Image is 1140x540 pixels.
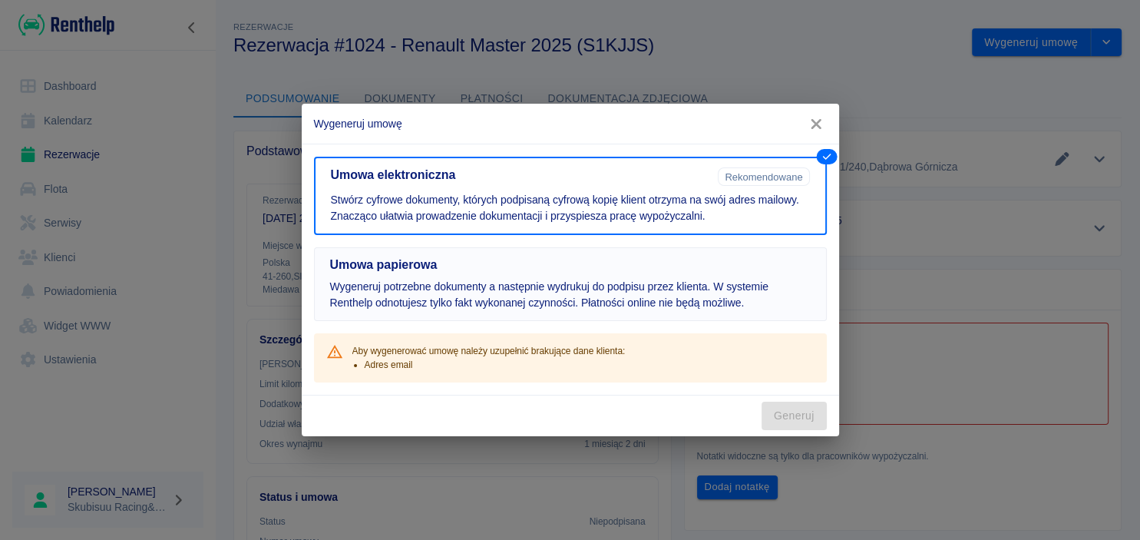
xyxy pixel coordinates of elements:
button: Umowa elektronicznaRekomendowaneStwórz cyfrowe dokumenty, których podpisaną cyfrową kopię klient ... [314,157,827,235]
span: Rekomendowane [719,171,808,183]
h2: Wygeneruj umowę [302,104,839,144]
p: Aby wygenerować umowę należy uzupełnić brakujące dane klienta: [352,344,626,358]
h5: Umowa elektroniczna [331,167,712,183]
li: Adres email [365,358,626,372]
button: Umowa papierowaWygeneruj potrzebne dokumenty a następnie wydrukuj do podpisu przez klienta. W sys... [314,247,827,321]
h5: Umowa papierowa [330,257,811,273]
p: Wygeneruj potrzebne dokumenty a następnie wydrukuj do podpisu przez klienta. W systemie Renthelp ... [330,279,811,311]
p: Stwórz cyfrowe dokumenty, których podpisaną cyfrową kopię klient otrzyma na swój adres mailowy. Z... [331,192,810,224]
